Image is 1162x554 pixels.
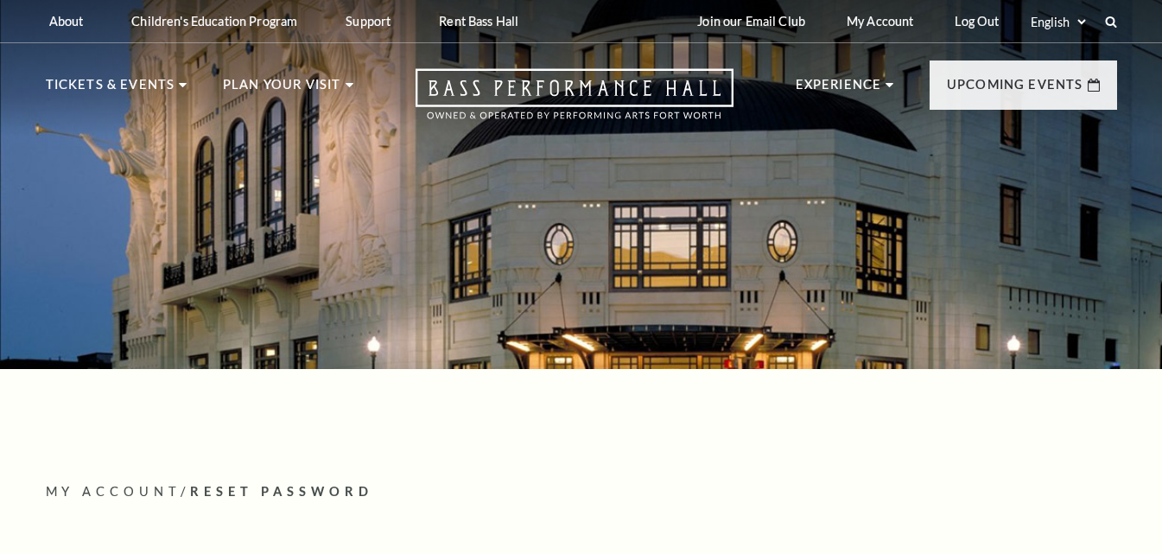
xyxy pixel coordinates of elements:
p: Children's Education Program [131,14,297,29]
p: About [49,14,84,29]
p: Rent Bass Hall [439,14,518,29]
span: Reset Password [190,484,373,499]
p: Support [346,14,391,29]
p: / [46,481,1117,503]
select: Select: [1027,14,1089,30]
p: Tickets & Events [46,74,175,105]
span: My Account [46,484,181,499]
p: Upcoming Events [947,74,1083,105]
p: Experience [796,74,882,105]
p: Plan Your Visit [223,74,341,105]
